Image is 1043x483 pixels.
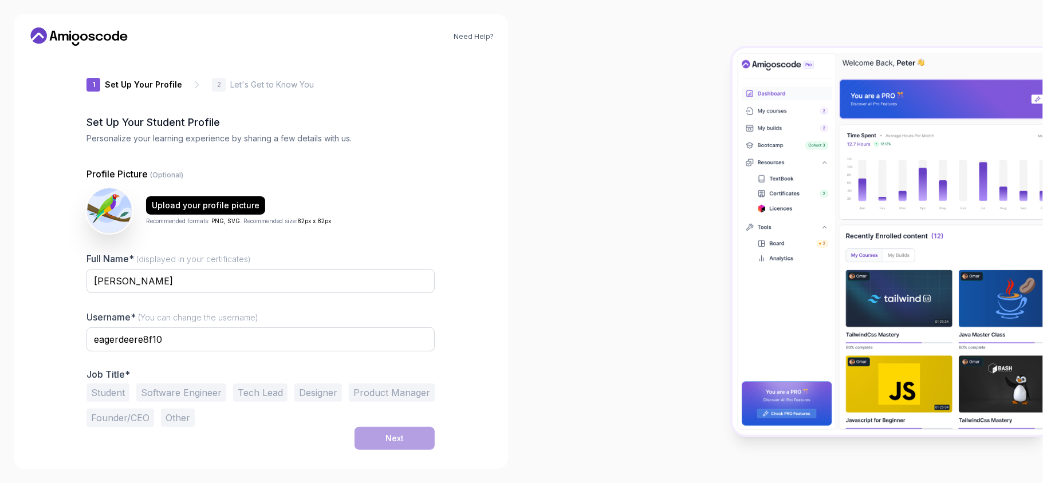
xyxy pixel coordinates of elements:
p: Set Up Your Profile [105,79,182,90]
span: (displayed in your certificates) [136,254,251,264]
button: Designer [294,383,342,402]
a: Need Help? [454,32,494,41]
button: Founder/CEO [86,409,154,427]
div: Upload your profile picture [152,200,259,211]
button: Student [86,383,129,402]
button: Other [161,409,195,427]
p: 1 [92,81,95,88]
label: Full Name* [86,253,251,264]
h2: Set Up Your Student Profile [86,114,435,130]
p: Job Title* [86,369,435,380]
p: Profile Picture [86,167,435,181]
div: Next [385,433,404,444]
span: PNG, SVG [211,217,240,224]
span: (Optional) [150,171,183,179]
button: Tech Lead [233,383,288,402]
label: Username* [86,311,258,323]
a: Home link [27,27,131,46]
button: Software Engineer [136,383,226,402]
span: (You can change the username) [138,312,258,322]
span: 82px x 82px [297,217,331,224]
button: Product Manager [349,383,435,402]
button: Next [355,427,435,450]
button: Upload your profile picture [146,196,265,215]
input: Enter your Full Name [86,269,435,293]
img: user profile image [87,188,132,233]
p: Let's Get to Know You [230,79,314,90]
img: Amigoscode Dashboard [733,48,1043,434]
p: 2 [217,81,221,88]
input: Enter your Username [86,327,435,351]
p: Recommended formats: . Recommended size: . [146,217,333,225]
p: Personalize your learning experience by sharing a few details with us. [86,133,435,144]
